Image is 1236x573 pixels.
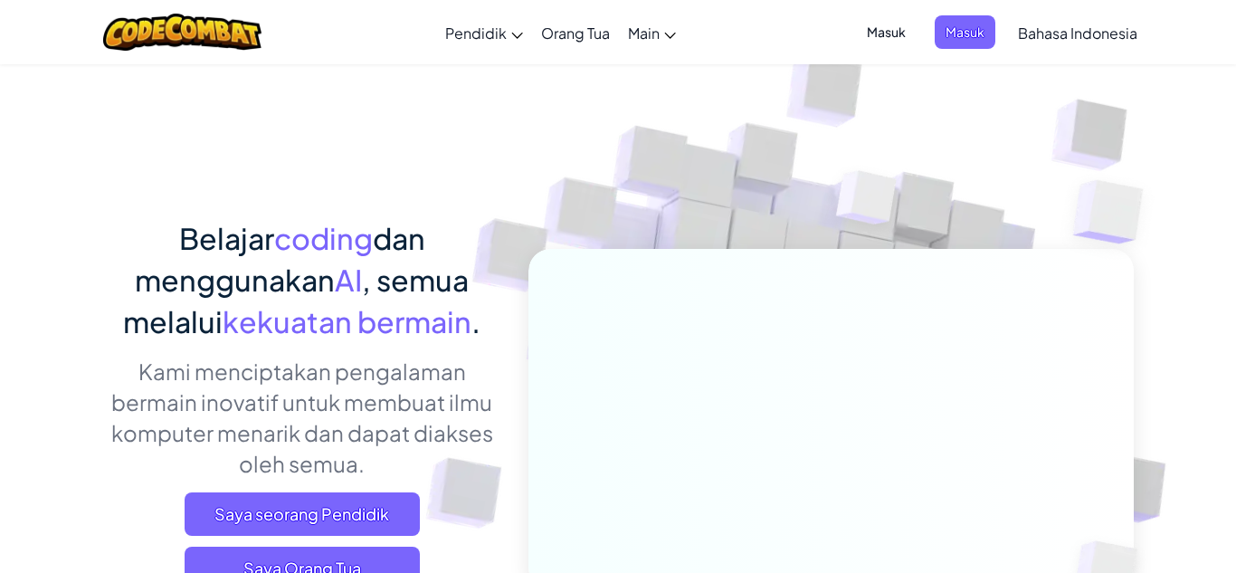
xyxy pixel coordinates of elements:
button: Masuk [935,15,995,49]
a: Bahasa Indonesia [1009,8,1146,57]
span: coding [274,220,373,256]
a: Orang Tua [532,8,619,57]
span: Bahasa Indonesia [1018,24,1137,43]
span: kekuatan bermain [223,303,471,339]
span: Main [628,24,660,43]
span: Pendidik [445,24,507,43]
a: Main [619,8,685,57]
p: Kami menciptakan pengalaman bermain inovatif untuk membuat ilmu komputer menarik dan dapat diakse... [102,356,501,479]
span: Belajar [179,220,274,256]
span: . [471,303,480,339]
span: AI [335,262,362,298]
a: Saya seorang Pendidik [185,492,420,536]
img: Overlap cubes [1037,136,1193,289]
button: Masuk [856,15,917,49]
img: CodeCombat logo [103,14,261,51]
a: Pendidik [436,8,532,57]
img: Overlap cubes [803,135,933,270]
